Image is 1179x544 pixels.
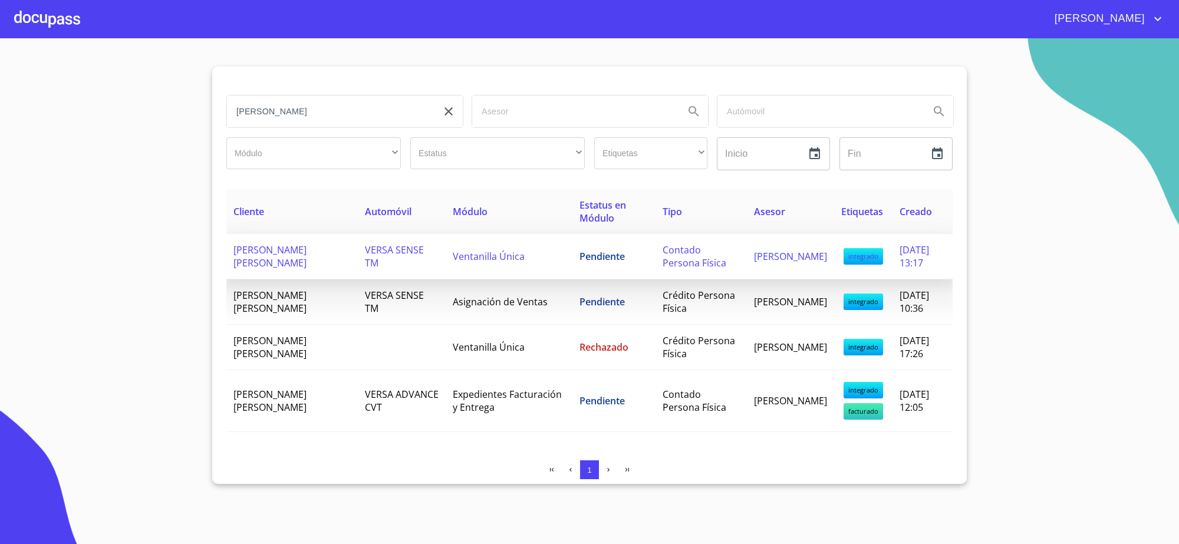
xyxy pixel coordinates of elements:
div: ​ [594,137,707,169]
span: Módulo [453,205,488,218]
span: 1 [587,466,591,474]
span: Pendiente [579,394,625,407]
span: Crédito Persona Física [663,289,735,315]
span: VERSA SENSE TM [365,243,424,269]
span: Crédito Persona Física [663,334,735,360]
span: integrado [844,382,883,398]
span: [PERSON_NAME] [PERSON_NAME] [233,289,307,315]
button: Search [680,97,708,126]
span: [PERSON_NAME] [1046,9,1151,28]
span: Cliente [233,205,264,218]
span: [PERSON_NAME] [754,295,827,308]
span: Estatus en Módulo [579,199,626,225]
span: Creado [900,205,932,218]
span: Ventanilla Única [453,250,525,263]
span: VERSA SENSE TM [365,289,424,315]
span: integrado [844,339,883,355]
span: Etiquetas [841,205,883,218]
span: [PERSON_NAME] [754,341,827,354]
div: ​ [226,137,401,169]
span: Asesor [754,205,785,218]
span: Asignación de Ventas [453,295,548,308]
input: search [227,95,430,127]
button: account of current user [1046,9,1165,28]
span: Ventanilla Única [453,341,525,354]
span: [PERSON_NAME] [PERSON_NAME] [233,388,307,414]
span: Pendiente [579,250,625,263]
span: Pendiente [579,295,625,308]
span: [PERSON_NAME] [754,250,827,263]
div: ​ [410,137,585,169]
span: Tipo [663,205,682,218]
span: [DATE] 17:26 [900,334,929,360]
span: Expedientes Facturación y Entrega [453,388,562,414]
span: VERSA ADVANCE CVT [365,388,439,414]
input: search [717,95,920,127]
span: [DATE] 13:17 [900,243,929,269]
button: Search [925,97,953,126]
span: [PERSON_NAME] [PERSON_NAME] [233,243,307,269]
input: search [472,95,675,127]
span: Contado Persona Física [663,243,726,269]
span: [DATE] 10:36 [900,289,929,315]
span: [DATE] 12:05 [900,388,929,414]
button: 1 [580,460,599,479]
span: facturado [844,403,883,420]
span: Automóvil [365,205,411,218]
button: clear input [434,97,463,126]
span: Rechazado [579,341,628,354]
span: integrado [844,248,883,265]
span: [PERSON_NAME] [PERSON_NAME] [233,334,307,360]
span: Contado Persona Física [663,388,726,414]
span: [PERSON_NAME] [754,394,827,407]
span: integrado [844,294,883,310]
